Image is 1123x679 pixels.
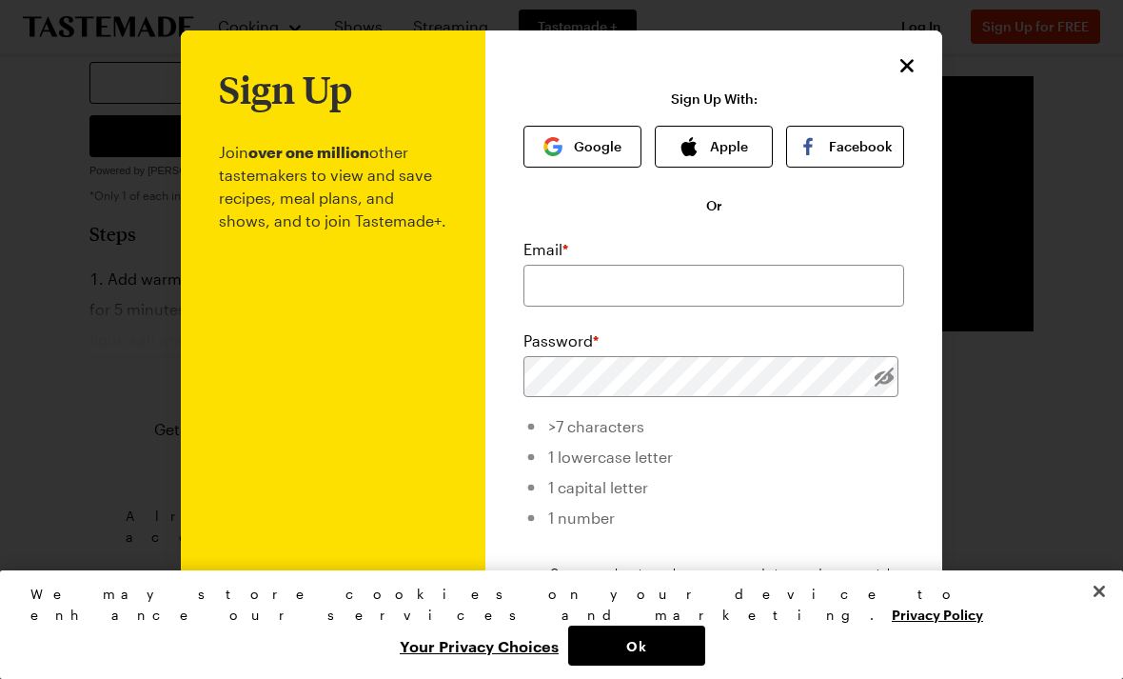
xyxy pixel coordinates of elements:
[548,509,615,527] span: 1 number
[219,69,352,110] h1: Sign Up
[550,565,906,595] span: Get seasonal recipes, show recommendations, and more straight to your inbox.
[248,143,369,161] b: over one million
[1078,570,1120,612] button: Close
[706,196,722,215] span: Or
[523,126,641,168] button: Google
[548,417,644,435] span: >7 characters
[892,605,983,623] a: More information about your privacy, opens in a new tab
[548,478,648,496] span: 1 capital letter
[523,238,568,261] label: Email
[786,126,904,168] button: Facebook
[655,126,773,168] button: Apple
[523,330,599,352] label: Password
[30,584,1076,666] div: Privacy
[671,91,758,107] p: Sign Up With:
[30,584,1076,626] div: We may store cookies on your device to enhance our services and marketing.
[390,626,568,666] button: Your Privacy Choices
[895,53,919,78] button: Close
[548,448,673,466] span: 1 lowercase letter
[568,626,705,666] button: Ok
